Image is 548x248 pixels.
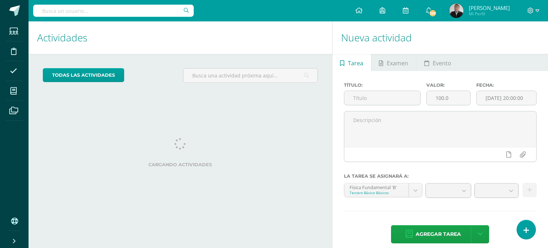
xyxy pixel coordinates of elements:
input: Busca una actividad próxima aquí... [183,69,317,82]
span: Mi Perfil [469,11,510,17]
span: 159 [429,9,437,17]
label: Fecha: [476,82,537,88]
label: Título: [344,82,421,88]
label: Valor: [426,82,470,88]
span: Examen [387,55,408,72]
input: Fecha de entrega [477,91,536,105]
label: La tarea se asignará a: [344,173,537,179]
img: 8e337047394b3ae7d1ae796442da1b8e.png [449,4,463,18]
a: todas las Actividades [43,68,124,82]
span: [PERSON_NAME] [469,4,510,11]
a: Física Fundamental 'B'Tercero Básico Básicos [344,183,422,197]
span: Evento [433,55,451,72]
h1: Actividades [37,21,324,54]
a: Tarea [333,54,371,71]
span: Agregar tarea [416,226,461,243]
h1: Nueva actividad [341,21,539,54]
div: Física Fundamental 'B' [350,183,403,190]
a: Examen [371,54,416,71]
a: Evento [416,54,459,71]
input: Puntos máximos [427,91,470,105]
label: Cargando actividades [43,162,318,167]
input: Título [344,91,421,105]
input: Busca un usuario... [33,5,194,17]
div: Tercero Básico Básicos [350,190,403,195]
span: Tarea [348,55,363,72]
